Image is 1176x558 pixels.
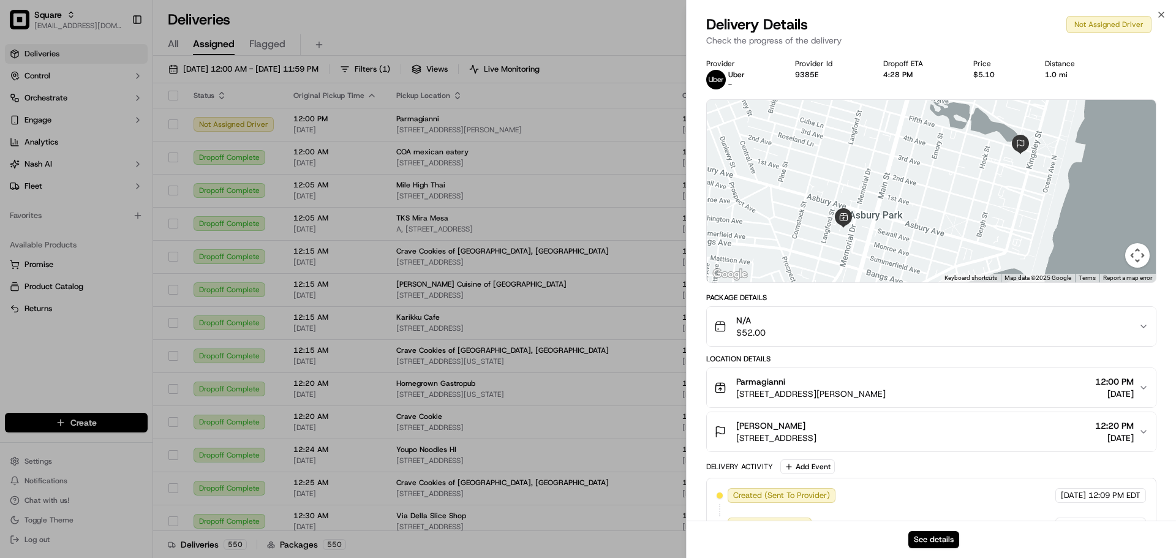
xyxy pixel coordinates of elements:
span: 12:09 PM EDT [1088,490,1140,501]
div: Delivery Activity [706,462,773,472]
button: Map camera controls [1125,243,1150,268]
span: Knowledge Base [24,241,94,253]
div: Location Details [706,354,1156,364]
input: Got a question? Start typing here... [32,79,221,92]
div: Start new chat [55,117,201,129]
span: Not Assigned Driver [733,519,806,530]
span: Map data ©2025 Google [1005,274,1071,281]
button: Add Event [780,459,835,474]
a: 📗Knowledge Base [7,236,99,258]
a: Terms (opens in new tab) [1079,274,1096,281]
span: Delivery Details [706,15,808,34]
img: 1736555255976-a54dd68f-1ca7-489b-9aae-adbdc363a1c4 [12,117,34,139]
span: [DATE] [1061,490,1086,501]
span: 12:09 PM EDT [1088,519,1140,530]
span: Pylon [122,271,148,280]
a: 💻API Documentation [99,236,202,258]
span: API Documentation [116,241,197,253]
div: 📗 [12,242,22,252]
button: N/A$52.00 [707,307,1156,346]
div: 💻 [104,242,113,252]
img: 1736555255976-a54dd68f-1ca7-489b-9aae-adbdc363a1c4 [24,190,34,200]
span: [DATE] [1095,388,1134,400]
img: Bea Lacdao [12,178,32,198]
span: [PERSON_NAME] [736,420,805,432]
div: 1.0 mi [1045,70,1106,80]
div: Provider [706,59,775,69]
div: 4:28 PM [883,70,954,80]
div: We're available if you need us! [55,129,168,139]
span: $52.00 [736,326,766,339]
span: - [728,80,732,89]
div: Distance [1045,59,1106,69]
div: Price [973,59,1025,69]
span: [STREET_ADDRESS][PERSON_NAME] [736,388,886,400]
img: Nash [12,12,37,37]
img: uber-new-logo.jpeg [706,70,726,89]
div: Past conversations [12,159,82,169]
p: Welcome 👋 [12,49,223,69]
span: 12:20 PM [1095,420,1134,432]
img: Google [710,266,750,282]
span: N/A [736,314,766,326]
span: [DATE] [1061,519,1086,530]
span: 12:00 PM [1095,375,1134,388]
button: See details [908,531,959,548]
button: Start new chat [208,121,223,135]
img: 1753817452368-0c19585d-7be3-40d9-9a41-2dc781b3d1eb [26,117,48,139]
button: See all [190,157,223,172]
button: Keyboard shortcuts [944,274,997,282]
span: [PERSON_NAME] [38,190,99,200]
span: Created (Sent To Provider) [733,490,830,501]
div: Package Details [706,293,1156,303]
button: 9385E [795,70,818,80]
span: [DATE] [1095,432,1134,444]
a: Powered byPylon [86,270,148,280]
p: Check the progress of the delivery [706,34,1156,47]
button: Parmagianni[STREET_ADDRESS][PERSON_NAME]12:00 PM[DATE] [707,368,1156,407]
p: Uber [728,70,745,80]
a: Open this area in Google Maps (opens a new window) [710,266,750,282]
span: • [102,190,106,200]
div: Provider Id [795,59,863,69]
button: [PERSON_NAME][STREET_ADDRESS]12:20 PM[DATE] [707,412,1156,451]
span: Parmagianni [736,375,785,388]
a: Report a map error [1103,274,1152,281]
div: Dropoff ETA [883,59,954,69]
span: [DATE] [108,190,134,200]
span: [STREET_ADDRESS] [736,432,816,444]
div: $5.10 [973,70,1025,80]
